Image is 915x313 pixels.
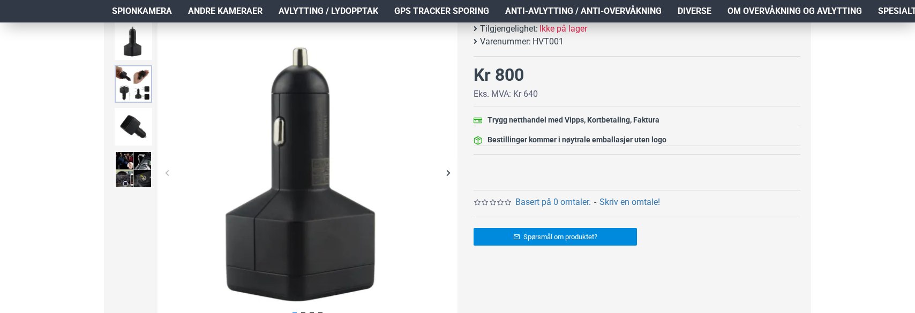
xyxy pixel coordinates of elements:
img: Skjult GPS tracker i billader - SpyGadgets.no [115,108,152,146]
span: Anti-avlytting / Anti-overvåkning [505,5,662,18]
img: Skjult GPS tracker i billader - SpyGadgets.no [115,151,152,188]
a: Skriv en omtale! [599,196,660,209]
b: - [594,197,596,207]
span: Om overvåkning og avlytting [727,5,862,18]
span: Spionkamera [112,5,172,18]
b: Varenummer: [480,35,531,48]
div: Bestillinger kommer i nøytrale emballasjer uten logo [487,134,666,146]
div: Next slide [439,163,457,182]
span: Ikke på lager [539,22,587,35]
img: Skjult GPS tracker i billader - SpyGadgets.no [115,65,152,103]
b: Tilgjengelighet: [480,22,538,35]
span: HVT001 [532,35,564,48]
span: GPS Tracker Sporing [394,5,489,18]
div: Previous slide [157,163,176,182]
a: Spørsmål om produktet? [474,228,637,246]
span: Andre kameraer [188,5,262,18]
span: Avlytting / Lydopptak [279,5,378,18]
img: Skjult GPS tracker i billader - SpyGadgets.no [115,22,152,60]
span: Diverse [678,5,711,18]
div: Kr 800 [474,62,524,88]
a: Basert på 0 omtaler. [515,196,591,209]
div: Trygg netthandel med Vipps, Kortbetaling, Faktura [487,114,659,126]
